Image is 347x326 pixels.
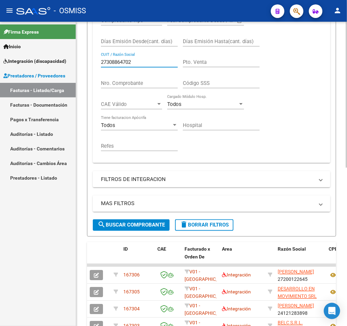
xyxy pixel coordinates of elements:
[157,247,166,252] span: CAE
[185,247,210,260] span: Facturado x Orden De
[93,219,170,231] button: Buscar Comprobante
[180,221,188,229] mat-icon: delete
[101,176,314,183] mat-panel-title: FILTROS DE INTEGRACION
[93,196,330,212] mat-expansion-panel-header: MAS FILTROS
[93,171,330,187] mat-expansion-panel-header: FILTROS DE INTEGRACION
[54,3,86,18] span: - OSMISS
[123,306,140,312] span: 167304
[324,303,340,319] div: Open Intercom Messenger
[123,272,140,278] span: 167306
[278,303,314,309] span: [PERSON_NAME]
[222,272,251,278] span: Integración
[278,269,314,275] span: [PERSON_NAME]
[98,221,106,229] mat-icon: search
[222,289,251,295] span: Integración
[329,247,341,252] span: CPBT
[101,200,314,207] mat-panel-title: MAS FILTROS
[278,286,317,300] span: DESARROLLO EN MOVIMIENTO SRL
[175,219,233,231] button: Borrar Filtros
[3,28,39,36] span: Firma Express
[278,268,323,283] div: 27200122645
[98,222,165,228] span: Buscar Comprobante
[167,101,181,107] span: Todos
[123,247,128,252] span: ID
[121,242,155,272] datatable-header-cell: ID
[5,6,14,15] mat-icon: menu
[123,289,140,295] span: 167305
[219,242,265,272] datatable-header-cell: Area
[278,320,303,326] span: BELC S.R.L.
[333,6,342,15] mat-icon: person
[3,57,66,65] span: Integración (discapacidad)
[180,222,229,228] span: Borrar Filtros
[222,306,251,312] span: Integración
[222,247,232,252] span: Area
[101,101,156,107] span: CAE Válido
[278,302,323,316] div: 24121283898
[275,242,326,272] datatable-header-cell: Razón Social
[278,285,323,300] div: 30714827703
[182,242,219,272] datatable-header-cell: Facturado x Orden De
[3,72,65,79] span: Prestadores / Proveedores
[101,122,115,128] span: Todos
[278,247,306,252] span: Razón Social
[3,43,21,50] span: Inicio
[155,242,182,272] datatable-header-cell: CAE
[236,17,244,25] button: Open calendar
